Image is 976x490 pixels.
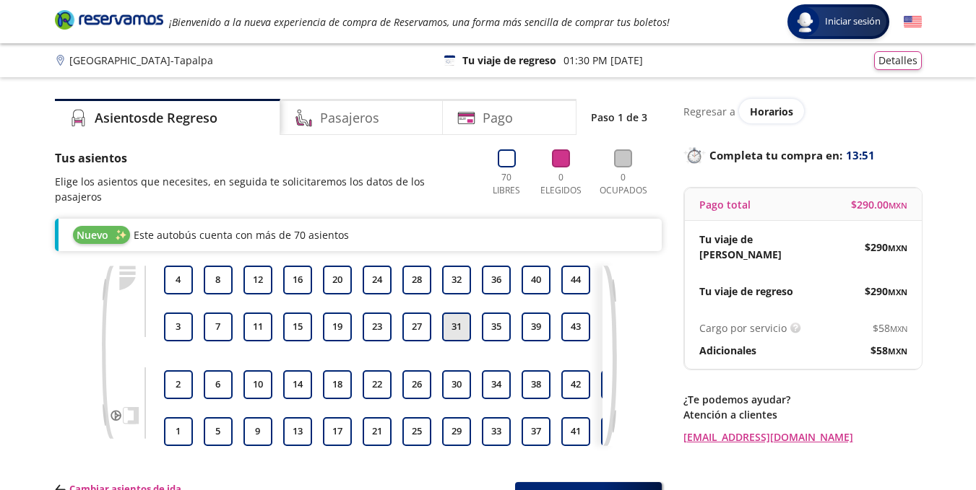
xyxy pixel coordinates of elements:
button: 18 [323,370,352,399]
span: $ 290.00 [851,197,907,212]
button: 11 [243,312,272,341]
button: 41 [561,417,590,446]
button: 1 [164,417,193,446]
h4: Asientos de Regreso [95,108,217,128]
button: 14 [283,370,312,399]
button: 13 [283,417,312,446]
p: 01:30 PM [DATE] [563,53,643,68]
button: 45 [601,417,630,446]
span: $ 290 [865,240,907,255]
em: ¡Bienvenido a la nueva experiencia de compra de Reservamos, una forma más sencilla de comprar tus... [169,15,670,29]
button: 21 [363,417,392,446]
p: Pago total [699,197,751,212]
button: 24 [363,266,392,294]
span: $ 290 [865,284,907,299]
span: Horarios [750,105,793,118]
button: 10 [243,370,272,399]
button: 39 [522,312,550,341]
button: 16 [283,266,312,294]
button: 6 [204,370,233,399]
small: MXN [890,323,907,334]
p: ¿Te podemos ayudar? [683,392,922,407]
button: 3 [164,312,193,341]
span: Nuevo [77,227,108,242]
button: 36 [482,266,511,294]
p: Paso 1 de 3 [591,110,647,125]
p: Tu viaje de regreso [699,284,793,299]
div: Regresar a ver horarios [683,99,922,123]
span: $ 58 [873,320,907,336]
button: 26 [402,370,431,399]
p: Cargo por servicio [699,320,787,336]
p: Tu viaje de regreso [462,53,556,68]
button: 43 [561,312,590,341]
p: Tus asientos [55,149,472,167]
button: 20 [323,266,352,294]
button: Detalles [874,51,922,70]
button: 5 [204,417,233,446]
button: 33 [482,417,511,446]
p: Este autobús cuenta con más de 70 asientos [134,227,349,242]
button: 2 [164,370,193,399]
button: 42 [561,370,590,399]
button: 15 [283,312,312,341]
button: 19 [323,312,352,341]
p: 70 Libres [487,171,527,197]
a: [EMAIL_ADDRESS][DOMAIN_NAME] [683,429,922,445]
p: Elige los asientos que necesites, en seguida te solicitaremos los datos de los pasajeros [55,174,472,204]
button: 46 [601,370,630,399]
button: 7 [204,312,233,341]
span: 13:51 [846,147,875,164]
p: 0 Elegidos [537,171,585,197]
button: 37 [522,417,550,446]
button: 12 [243,266,272,294]
p: Completa tu compra en : [683,145,922,165]
p: [GEOGRAPHIC_DATA] - Tapalpa [69,53,213,68]
button: 29 [442,417,471,446]
button: 28 [402,266,431,294]
p: 0 Ocupados [596,171,651,197]
button: 44 [561,266,590,294]
button: 34 [482,370,511,399]
small: MXN [888,346,907,356]
button: 30 [442,370,471,399]
button: 22 [363,370,392,399]
button: 31 [442,312,471,341]
button: 38 [522,370,550,399]
button: 17 [323,417,352,446]
span: $ 58 [871,343,907,358]
button: 9 [243,417,272,446]
span: Iniciar sesión [819,14,886,29]
button: 27 [402,312,431,341]
button: 8 [204,266,233,294]
i: Brand Logo [55,9,163,30]
button: 35 [482,312,511,341]
button: 4 [164,266,193,294]
small: MXN [888,242,907,253]
button: English [904,13,922,31]
p: Tu viaje de [PERSON_NAME] [699,232,803,262]
button: 40 [522,266,550,294]
p: Atención a clientes [683,407,922,422]
button: 32 [442,266,471,294]
small: MXN [889,200,907,211]
a: Brand Logo [55,9,163,35]
small: MXN [888,286,907,297]
h4: Pago [483,108,513,128]
button: 25 [402,417,431,446]
p: Regresar a [683,104,735,119]
button: 23 [363,312,392,341]
p: Adicionales [699,343,756,358]
h4: Pasajeros [320,108,379,128]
